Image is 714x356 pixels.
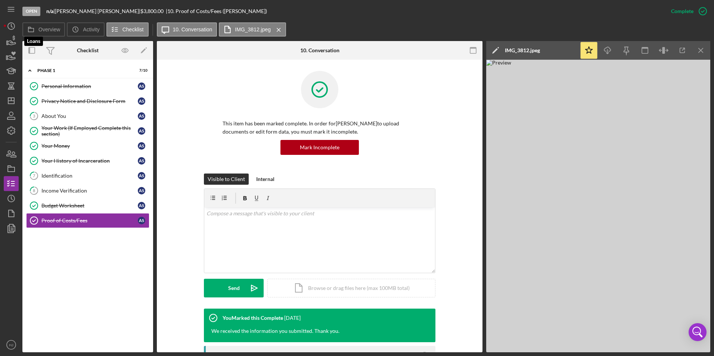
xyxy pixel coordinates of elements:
[41,218,138,224] div: Proof of Costs/Fees
[252,174,278,185] button: Internal
[41,143,138,149] div: Your Money
[228,279,240,297] div: Send
[9,343,13,347] text: HJ
[138,172,145,179] div: A S
[26,153,149,168] a: Your History of IncarcerationAS
[41,158,138,164] div: Your History of Incarceration
[505,47,540,53] div: IMG_3812.jpeg
[55,8,140,14] div: [PERSON_NAME] [PERSON_NAME] |
[689,323,707,341] div: Open Intercom Messenger
[138,82,145,90] div: A S
[33,188,35,193] tspan: 8
[256,174,274,185] div: Internal
[33,173,35,178] tspan: 7
[664,4,710,19] button: Complete
[138,217,145,224] div: A S
[138,112,145,120] div: A S
[4,337,19,352] button: HJ
[26,94,149,109] a: Privacy Notice and Disclosure FormAS
[26,79,149,94] a: Personal InformationAS
[140,8,166,14] div: $3,800.00
[26,198,149,213] a: Budget WorksheetAS
[26,138,149,153] a: Your MoneyAS
[26,183,149,198] a: 8Income VerificationAS
[41,83,138,89] div: Personal Information
[77,47,99,53] div: Checklist
[284,315,301,321] time: 2025-08-01 16:58
[41,173,138,179] div: Identification
[106,22,149,37] button: Checklist
[223,315,283,321] div: You Marked this Complete
[235,26,271,32] label: IMG_3812.jpeg
[46,8,55,14] div: |
[22,7,40,16] div: Open
[138,127,145,135] div: A S
[67,22,104,37] button: Activity
[22,22,65,37] button: Overview
[219,22,286,37] button: IMG_3812.jpeg
[138,142,145,150] div: A S
[208,174,245,185] div: Visible to Client
[83,26,99,32] label: Activity
[41,113,138,119] div: About You
[671,4,693,19] div: Complete
[33,113,35,118] tspan: 3
[41,98,138,104] div: Privacy Notice and Disclosure Form
[300,47,339,53] div: 10. Conversation
[204,327,347,342] div: We received the information you submitted. Thank you.
[26,109,149,124] a: 3About YouAS
[41,125,138,137] div: Your Work (If Employed Complete this section)
[300,140,339,155] div: Mark Incomplete
[280,140,359,155] button: Mark Incomplete
[138,97,145,105] div: A S
[138,202,145,209] div: A S
[46,8,53,14] b: n/a
[134,68,148,73] div: 7 / 10
[26,168,149,183] a: 7IdentificationAS
[138,157,145,165] div: A S
[41,188,138,194] div: Income Verification
[223,119,417,136] p: This item has been marked complete. In order for [PERSON_NAME] to upload documents or edit form d...
[41,203,138,209] div: Budget Worksheet
[26,213,149,228] a: Proof of Costs/FeesAS
[26,124,149,138] a: Your Work (If Employed Complete this section)AS
[138,187,145,194] div: A S
[38,26,60,32] label: Overview
[122,26,144,32] label: Checklist
[173,26,212,32] label: 10. Conversation
[486,60,710,352] img: Preview
[166,8,267,14] div: | 10. Proof of Costs/Fees ([PERSON_NAME])
[204,279,264,297] button: Send
[37,68,129,73] div: Phase 1
[204,174,249,185] button: Visible to Client
[157,22,217,37] button: 10. Conversation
